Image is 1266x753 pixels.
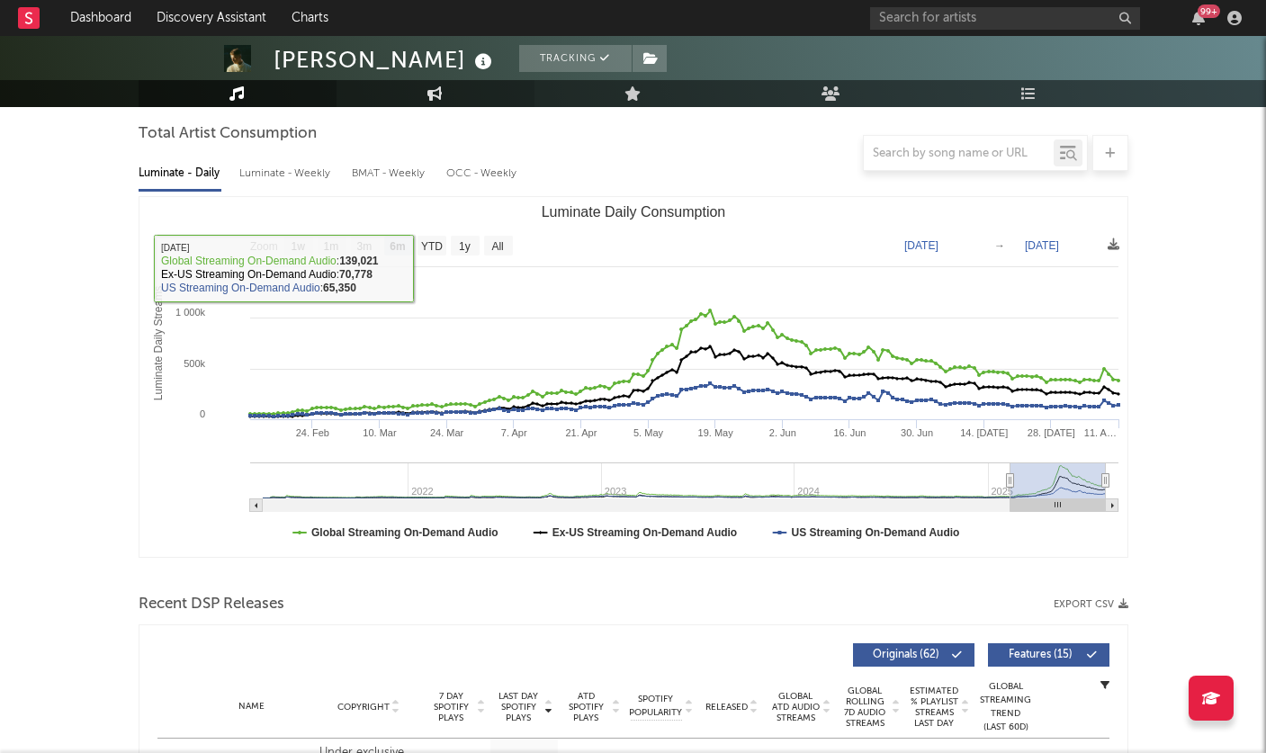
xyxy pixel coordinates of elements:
[840,686,890,729] span: Global Rolling 7D Audio Streams
[864,147,1054,161] input: Search by song name or URL
[152,286,165,400] text: Luminate Daily Streams
[1198,4,1220,18] div: 99 +
[870,7,1140,30] input: Search for artists
[705,702,748,713] span: Released
[633,427,664,438] text: 5. May
[1192,11,1205,25] button: 99+
[274,45,497,75] div: [PERSON_NAME]
[139,123,317,145] span: Total Artist Consumption
[239,158,334,189] div: Luminate - Weekly
[519,45,632,72] button: Tracking
[901,427,933,438] text: 30. Jun
[904,239,938,252] text: [DATE]
[363,427,397,438] text: 10. Mar
[184,358,205,369] text: 500k
[491,240,503,253] text: All
[193,700,311,713] div: Name
[1054,599,1128,610] button: Export CSV
[994,239,1005,252] text: →
[1000,650,1082,660] span: Features ( 15 )
[1025,239,1059,252] text: [DATE]
[459,240,471,253] text: 1y
[429,427,463,438] text: 24. Mar
[295,427,328,438] text: 24. Feb
[960,427,1008,438] text: 14. [DATE]
[250,240,278,253] text: Zoom
[139,197,1127,557] svg: Luminate Daily Consumption
[865,650,947,660] span: Originals ( 62 )
[337,702,390,713] span: Copyright
[139,87,203,109] span: Music
[552,526,737,539] text: Ex-US Streaming On-Demand Audio
[1083,427,1116,438] text: 11. A…
[139,594,284,615] span: Recent DSP Releases
[420,240,442,253] text: YTD
[768,427,795,438] text: 2. Jun
[791,526,959,539] text: US Streaming On-Demand Audio
[1027,427,1074,438] text: 28. [DATE]
[352,158,428,189] div: BMAT - Weekly
[446,158,518,189] div: OCC - Weekly
[311,526,498,539] text: Global Streaming On-Demand Audio
[139,158,221,189] div: Luminate - Daily
[697,427,733,438] text: 19. May
[833,427,866,438] text: 16. Jun
[853,643,974,667] button: Originals(62)
[562,691,610,723] span: ATD Spotify Plays
[771,691,821,723] span: Global ATD Audio Streams
[500,427,526,438] text: 7. Apr
[495,691,543,723] span: Last Day Spotify Plays
[291,240,305,253] text: 1w
[175,307,205,318] text: 1 000k
[356,240,372,253] text: 3m
[427,691,475,723] span: 7 Day Spotify Plays
[323,240,338,253] text: 1m
[629,693,682,720] span: Spotify Popularity
[565,427,597,438] text: 21. Apr
[910,686,959,729] span: Estimated % Playlist Streams Last Day
[979,680,1033,734] div: Global Streaming Trend (Last 60D)
[390,240,405,253] text: 6m
[541,204,725,220] text: Luminate Daily Consumption
[199,408,204,419] text: 0
[988,643,1109,667] button: Features(15)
